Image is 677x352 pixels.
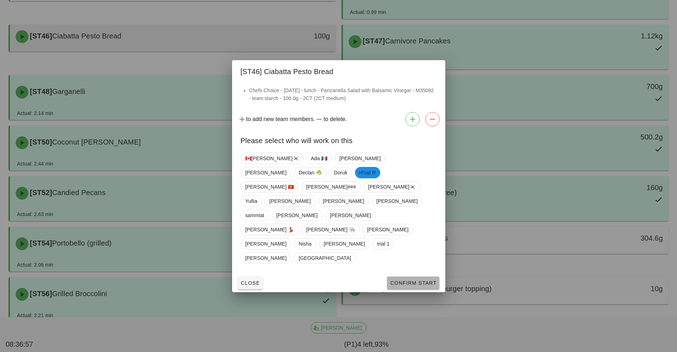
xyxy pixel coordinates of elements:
[330,210,371,221] span: [PERSON_NAME]
[299,238,311,249] span: Nisha
[238,277,263,289] button: Close
[376,196,417,206] span: [PERSON_NAME]
[245,210,264,221] span: sammiat
[334,167,347,178] span: Doruk
[269,196,311,206] span: [PERSON_NAME]
[390,280,436,286] span: Confirm Start
[359,167,376,178] span: H'oat R
[367,224,408,235] span: [PERSON_NAME]
[232,60,445,81] div: [ST46] Ciabatta Pesto Bread
[245,196,257,206] span: Yullia
[232,109,445,129] div: to add new team members. to delete.
[245,224,294,235] span: [PERSON_NAME] 💃🏽
[232,129,445,150] div: Please select who will work on this
[245,253,286,263] span: [PERSON_NAME]
[299,253,351,263] span: [GEOGRAPHIC_DATA]
[245,153,299,164] span: 🇨🇦[PERSON_NAME]🇰🇷
[323,196,364,206] span: [PERSON_NAME]
[249,86,437,102] li: Chefs Choice - [DATE] - lunch - Panzanella Salad with Balsamic Vinegar - M35082 - team:starch - 1...
[323,238,365,249] span: [PERSON_NAME]
[276,210,317,221] span: [PERSON_NAME]
[387,277,439,289] button: Confirm Start
[245,182,294,192] span: [PERSON_NAME] 🇻🇳
[299,167,322,178] span: Declan ☘️
[377,238,389,249] span: trial 1
[245,167,286,178] span: [PERSON_NAME]
[311,153,327,164] span: Ada 🇲🇽
[368,182,415,192] span: [PERSON_NAME]🇰🇷
[306,182,356,192] span: [PERSON_NAME]###
[245,238,286,249] span: [PERSON_NAME]
[339,153,380,164] span: [PERSON_NAME]
[306,224,355,235] span: [PERSON_NAME] 👨🏼‍🍳
[241,280,260,286] span: Close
